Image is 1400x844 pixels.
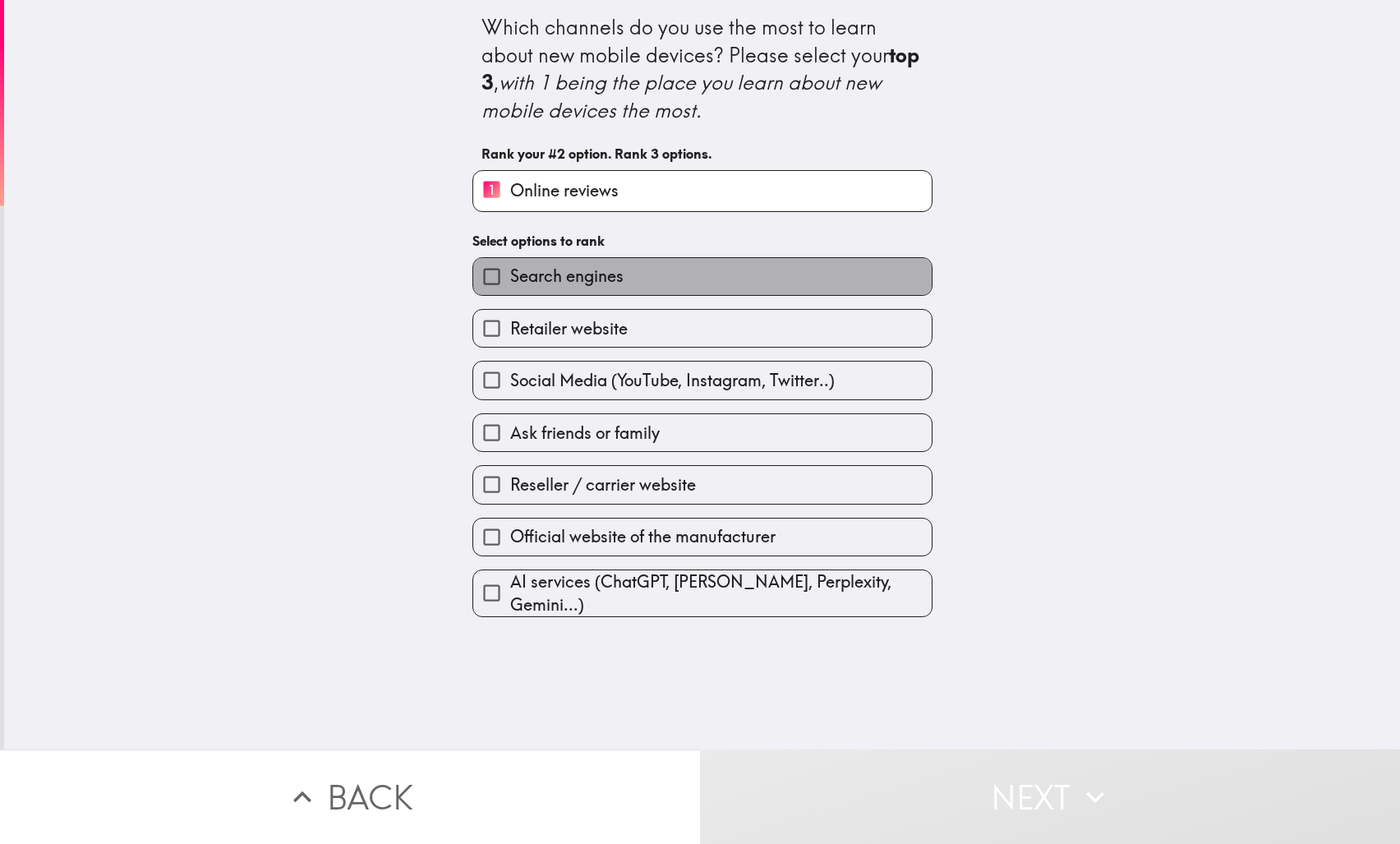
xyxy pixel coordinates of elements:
[510,317,628,340] span: Retailer website
[481,145,923,163] h6: Rank your #2 option. Rank 3 options.
[472,232,933,250] h6: Select options to rank
[473,171,932,211] button: 1Online reviews
[510,369,835,392] span: Social Media (YouTube, Instagram, Twitter..)
[473,570,932,616] button: AI services (ChatGPT, [PERSON_NAME], Perplexity, Gemini...)
[510,525,776,548] span: Official website of the manufacturer
[481,70,886,122] i: with 1 being the place you learn about new mobile devices the most.
[510,265,624,288] span: Search engines
[473,466,932,503] button: Reseller / carrier website
[510,179,619,202] span: Online reviews
[473,362,932,399] button: Social Media (YouTube, Instagram, Twitter..)
[473,258,932,295] button: Search engines
[481,14,923,124] div: Which channels do you use the most to learn about new mobile devices? Please select your ,
[510,473,696,496] span: Reseller / carrier website
[510,570,932,616] span: AI services (ChatGPT, [PERSON_NAME], Perplexity, Gemini...)
[473,414,932,451] button: Ask friends or family
[510,422,660,445] span: Ask friends or family
[473,310,932,347] button: Retailer website
[700,749,1400,844] button: Next
[473,519,932,556] button: Official website of the manufacturer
